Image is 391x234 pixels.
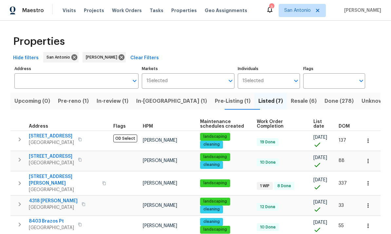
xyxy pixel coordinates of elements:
span: Properties [171,7,197,14]
span: HPM [143,124,153,129]
button: Hide filters [10,52,41,64]
span: [DATE] [313,178,327,182]
span: Clear Filters [130,54,159,62]
span: [GEOGRAPHIC_DATA] [29,225,74,231]
div: 3 [269,4,274,10]
span: Visits [63,7,76,14]
span: Maintenance schedules created [200,119,246,129]
span: 1 Selected [242,78,264,84]
span: 10 Done [257,225,278,230]
span: [STREET_ADDRESS] [29,153,74,160]
span: 8403 Brazos Pt [29,218,74,225]
span: Work Order Completion [257,119,302,129]
span: Pre-reno (1) [58,97,89,106]
span: Tasks [150,8,163,13]
span: landscaping [201,180,230,186]
button: Open [291,76,301,85]
span: OD Select [113,135,137,142]
span: landscaping [201,227,230,232]
span: 1 Selected [146,78,168,84]
label: Address [14,67,139,71]
button: Open [130,76,139,85]
span: [PERSON_NAME] [143,181,177,186]
span: [STREET_ADDRESS][PERSON_NAME] [29,173,98,187]
span: Work Orders [112,7,142,14]
span: 4318 [PERSON_NAME] [29,198,78,204]
span: [GEOGRAPHIC_DATA] [29,139,74,146]
span: San Antonio [284,7,311,14]
span: Done (278) [325,97,354,106]
span: [PERSON_NAME] [86,54,120,61]
span: Properties [13,38,65,45]
span: landscaping [201,154,230,160]
span: 1 WIP [257,183,272,189]
span: [PERSON_NAME] [143,158,177,163]
span: 337 [339,181,347,186]
span: [GEOGRAPHIC_DATA] [29,187,98,193]
span: Listed (7) [258,97,283,106]
button: Open [226,76,235,85]
span: List date [313,119,327,129]
span: [PERSON_NAME] [143,224,177,228]
span: [PERSON_NAME] [143,138,177,143]
span: 8 Done [275,183,294,189]
span: [GEOGRAPHIC_DATA] [29,160,74,166]
span: In-[GEOGRAPHIC_DATA] (1) [136,97,207,106]
span: 19 Done [257,139,278,145]
button: Clear Filters [128,52,161,64]
span: [DATE] [313,155,327,160]
span: DOM [339,124,350,129]
span: cleaning [201,207,222,212]
span: Hide filters [13,54,39,62]
div: [PERSON_NAME] [83,52,126,63]
span: Flags [113,124,126,129]
span: Maestro [22,7,44,14]
span: Geo Assignments [205,7,247,14]
span: Projects [84,7,104,14]
span: [PERSON_NAME] [143,203,177,208]
div: San Antonio [43,52,79,63]
span: Upcoming (0) [14,97,50,106]
span: [DATE] [313,220,327,225]
span: 10 Done [257,160,278,165]
span: In-review (1) [97,97,128,106]
span: 88 [339,158,344,163]
span: 137 [339,138,346,143]
span: [PERSON_NAME] [342,7,381,14]
span: [DATE] [313,200,327,205]
button: Open [357,76,366,85]
span: 12 Done [257,204,278,210]
label: Individuals [238,67,300,71]
span: [STREET_ADDRESS] [29,133,74,139]
span: Pre-Listing (1) [215,97,251,106]
span: San Antonio [47,54,73,61]
span: cleaning [201,162,222,168]
span: Address [29,124,48,129]
span: [GEOGRAPHIC_DATA] [29,204,78,211]
span: landscaping [201,199,230,204]
span: landscaping [201,134,230,139]
span: Resale (6) [291,97,317,106]
span: 55 [339,224,344,228]
label: Markets [142,67,235,71]
span: [DATE] [313,135,327,140]
span: cleaning [201,142,222,147]
label: Flags [303,67,365,71]
span: cleaning [201,219,222,225]
span: 33 [339,203,344,208]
